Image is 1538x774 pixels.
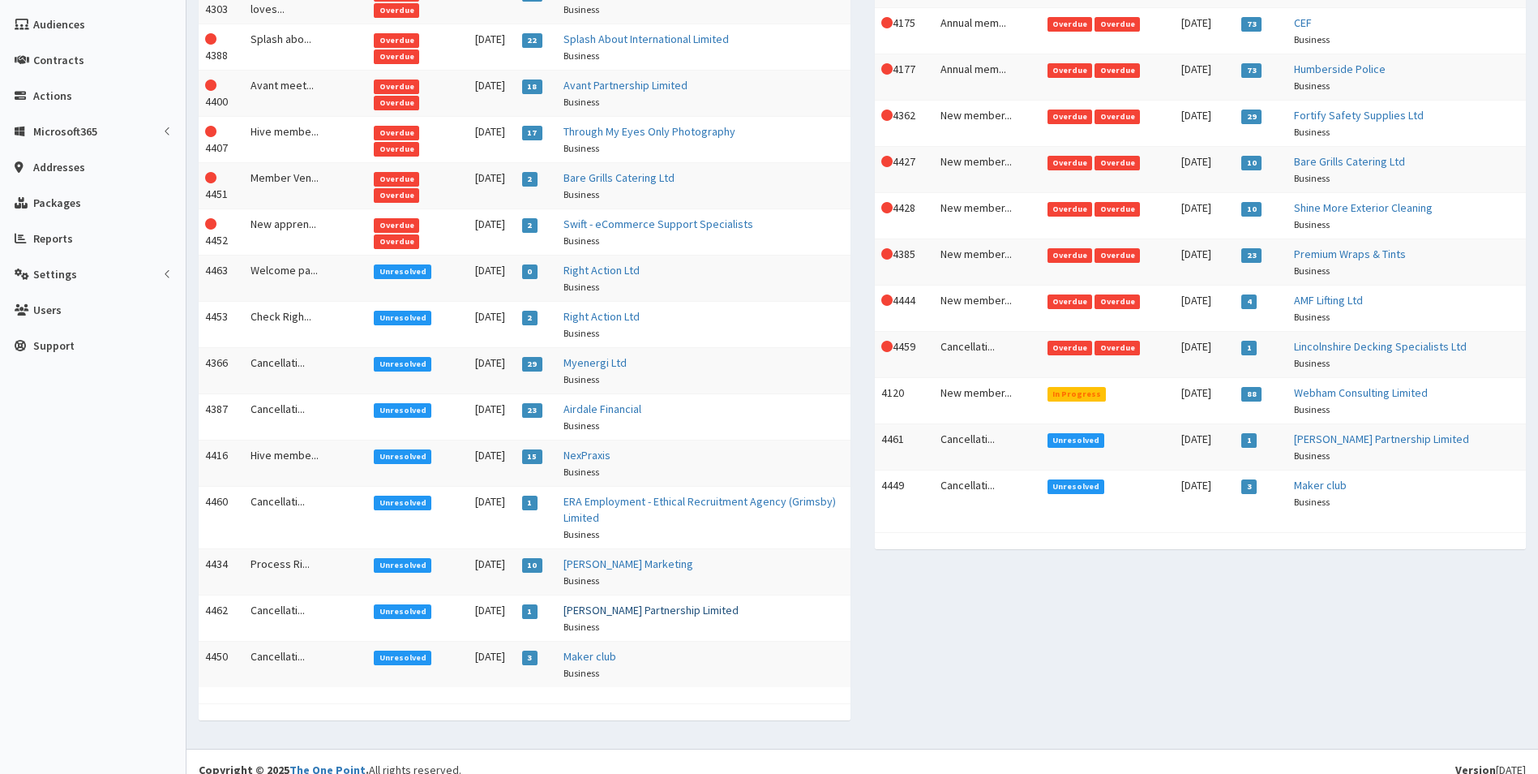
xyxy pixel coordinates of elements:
[1175,239,1236,285] td: [DATE]
[522,218,538,233] span: 2
[469,209,516,255] td: [DATE]
[1294,200,1433,215] a: Shine More Exterior Cleaning
[33,303,62,317] span: Users
[563,448,610,462] a: NexPraxis
[33,53,84,67] span: Contracts
[1294,496,1330,508] small: Business
[33,160,85,174] span: Addresses
[244,440,367,486] td: Hive membe...
[1175,100,1236,146] td: [DATE]
[563,217,753,231] a: Swift - eCommerce Support Specialists
[1241,248,1262,263] span: 23
[1095,295,1140,309] span: Overdue
[205,80,216,91] i: This Action is overdue!
[374,264,431,279] span: Unresolved
[1047,156,1093,170] span: Overdue
[469,486,516,548] td: [DATE]
[1241,156,1262,170] span: 10
[1294,403,1330,415] small: Business
[1294,432,1469,446] a: [PERSON_NAME] Partnership Limited
[563,494,836,525] a: ERA Employment - Ethical Recruitment Agency (Grimsby) Limited
[1241,202,1262,217] span: 10
[1095,110,1140,124] span: Overdue
[374,311,431,325] span: Unresolved
[881,248,893,260] i: This Action is overdue!
[469,440,516,486] td: [DATE]
[1241,110,1262,124] span: 29
[33,17,85,32] span: Audiences
[33,338,75,353] span: Support
[1294,247,1406,261] a: Premium Wraps & Tints
[33,88,72,103] span: Actions
[244,70,367,116] td: Avant meet...
[199,641,244,687] td: 4450
[1241,479,1257,494] span: 3
[522,651,538,665] span: 3
[205,172,216,183] i: This Action is overdue!
[1241,17,1262,32] span: 73
[244,486,367,548] td: Cancellati...
[881,295,893,306] i: This Action is overdue!
[374,558,431,573] span: Unresolved
[522,604,538,619] span: 1
[934,192,1041,239] td: New member...
[374,496,431,510] span: Unresolved
[1294,357,1330,369] small: Business
[1047,433,1105,448] span: Unresolved
[374,188,419,203] span: Overdue
[374,96,419,110] span: Overdue
[934,7,1041,54] td: Annual mem...
[563,355,627,370] a: Myenergi Ltd
[244,116,367,162] td: Hive membe...
[563,419,599,432] small: Business
[1294,33,1330,45] small: Business
[244,595,367,641] td: Cancellati...
[1294,311,1330,323] small: Business
[563,96,599,108] small: Business
[1175,331,1236,377] td: [DATE]
[563,188,599,200] small: Business
[1294,293,1363,307] a: AMF Lifting Ltd
[934,146,1041,192] td: New member...
[522,80,542,94] span: 18
[374,33,419,48] span: Overdue
[244,24,367,70] td: Splash abo...
[374,218,419,233] span: Overdue
[934,100,1041,146] td: New member...
[1175,377,1236,424] td: [DATE]
[1294,172,1330,184] small: Business
[469,347,516,393] td: [DATE]
[374,357,431,372] span: Unresolved
[881,110,893,121] i: This Action is overdue!
[522,172,538,187] span: 2
[205,126,216,137] i: This Action is overdue!
[244,255,367,301] td: Welcome pa...
[934,239,1041,285] td: New member...
[205,218,216,230] i: This Action is overdue!
[1175,54,1236,100] td: [DATE]
[199,24,244,70] td: 4388
[1175,192,1236,239] td: [DATE]
[563,78,688,92] a: Avant Partnership Limited
[934,424,1041,470] td: Cancellati...
[374,651,431,665] span: Unresolved
[1294,126,1330,138] small: Business
[563,124,735,139] a: Through My Eyes Only Photography
[1175,470,1236,516] td: [DATE]
[244,347,367,393] td: Cancellati...
[374,403,431,418] span: Unresolved
[875,377,934,424] td: 4120
[563,402,641,416] a: Airdale Financial
[522,403,542,418] span: 23
[881,341,893,352] i: This Action is overdue!
[199,116,244,162] td: 4407
[374,449,431,464] span: Unresolved
[469,116,516,162] td: [DATE]
[33,267,77,282] span: Settings
[934,54,1041,100] td: Annual mem...
[563,32,729,46] a: Splash About International Limited
[563,466,599,478] small: Business
[1095,202,1140,217] span: Overdue
[199,347,244,393] td: 4366
[199,70,244,116] td: 4400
